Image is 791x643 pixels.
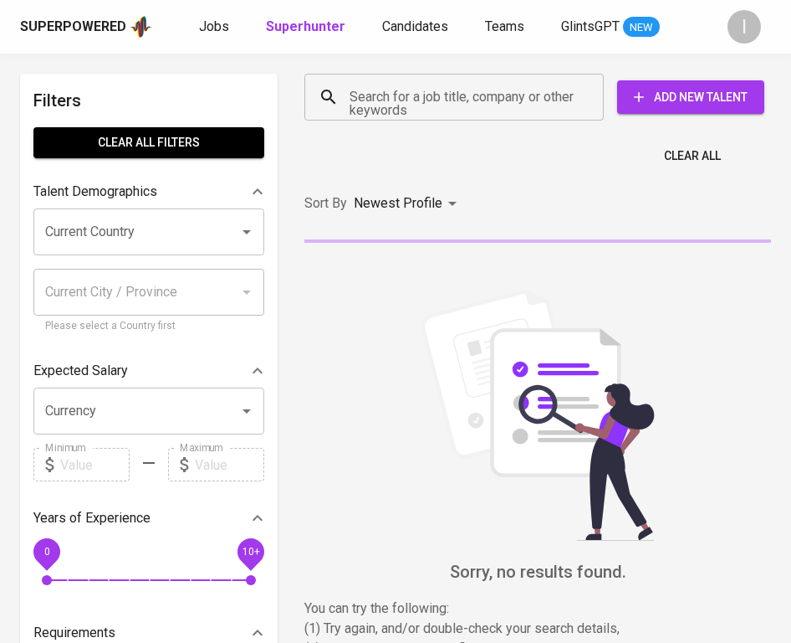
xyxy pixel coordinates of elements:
[304,619,771,639] p: (1) Try again, and/or double-check your search details,
[630,87,751,108] span: Add New Talent
[60,448,130,481] input: Value
[304,193,347,213] p: Sort By
[242,546,259,558] span: 10+
[354,188,462,219] div: Newest Profile
[664,146,721,167] span: Clear All
[266,18,345,34] b: Superhunter
[235,399,258,423] button: Open
[412,290,663,541] img: file_searching.svg
[304,599,771,619] p: You can try the following :
[33,502,264,535] div: Years of Experience
[485,17,528,38] a: Teams
[266,17,349,38] a: Superhunter
[617,80,764,114] button: Add New Talent
[382,18,448,34] span: Candidates
[623,19,660,36] span: NEW
[130,14,152,39] img: app logo
[199,17,232,38] a: Jobs
[33,182,157,202] p: Talent Demographics
[47,132,251,153] span: Clear All filters
[33,175,264,208] div: Talent Demographics
[199,18,229,34] span: Jobs
[33,361,128,381] p: Expected Salary
[33,127,264,158] button: Clear All filters
[33,623,115,643] p: Requirements
[382,17,452,38] a: Candidates
[304,558,771,585] h6: Sorry, no results found.
[485,18,524,34] span: Teams
[33,354,264,388] div: Expected Salary
[33,87,264,114] h6: Filters
[235,220,258,244] button: Open
[195,448,264,481] input: Value
[20,14,152,39] a: Superpoweredapp logo
[45,318,253,335] p: Please select a Country first
[727,10,761,44] div: I
[354,193,442,213] p: Newest Profile
[20,18,126,37] div: Superpowered
[43,546,49,558] span: 0
[33,508,151,528] p: Years of Experience
[561,17,660,38] a: GlintsGPT NEW
[657,141,727,172] button: Clear All
[561,18,620,34] span: GlintsGPT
